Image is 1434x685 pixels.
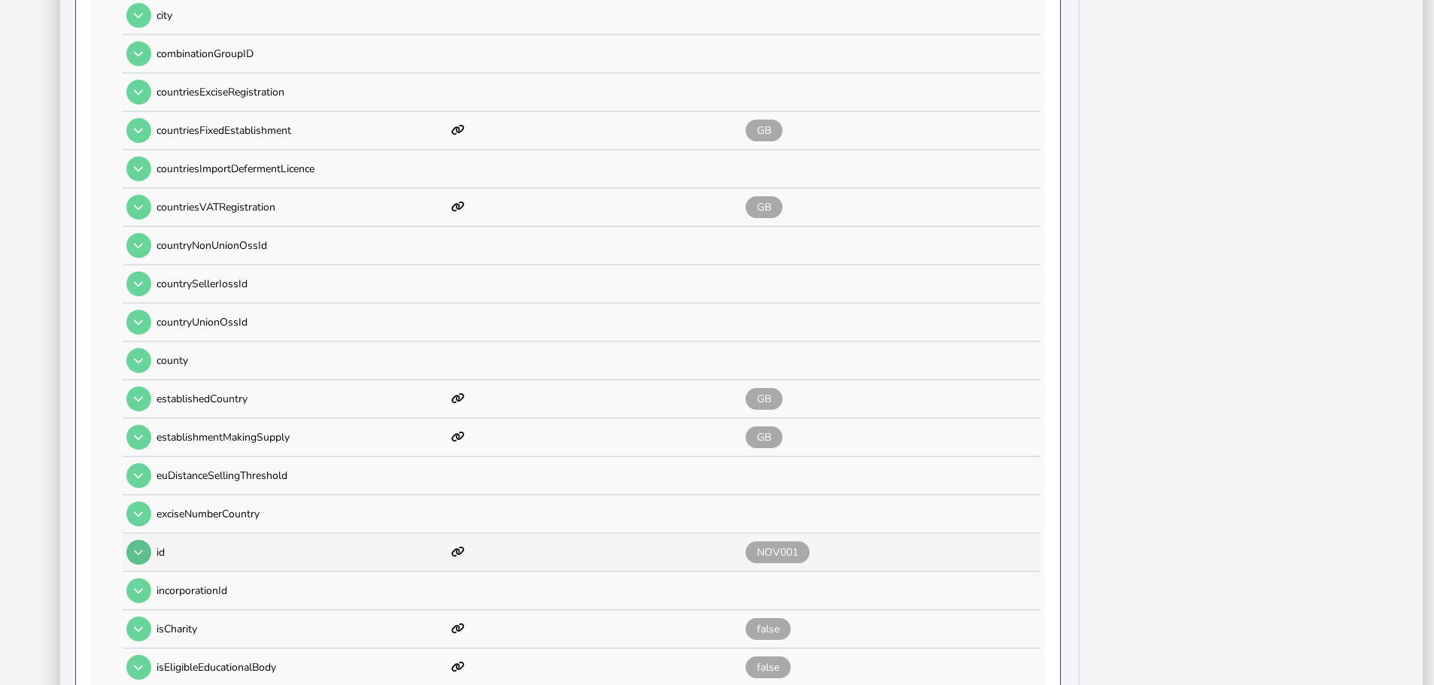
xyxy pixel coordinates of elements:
button: Open [126,348,151,373]
button: Open [126,118,151,143]
button: Open [126,578,151,603]
i: This item has mappings defined [451,662,465,672]
i: This item has mappings defined [451,432,465,442]
p: countriesFixedEstablishment [156,123,446,138]
p: establishedCountry [156,392,446,406]
p: euDistanceSellingThreshold [156,468,446,483]
p: countriesVATRegistration [156,200,446,214]
p: countryUnionOssId [156,315,446,329]
p: countryNonUnionOssId [156,238,446,253]
span: GB [746,120,782,141]
p: countrySellerIossId [156,277,446,291]
button: Open [126,233,151,258]
span: false [746,656,791,678]
i: This item has mappings defined [451,547,465,557]
p: county [156,353,446,368]
span: GB [746,426,782,448]
p: isEligibleEducationalBody [156,660,446,674]
p: establishmentMakingSupply [156,430,446,444]
i: This item has mappings defined [451,623,465,634]
p: countriesImportDefermentLicence [156,162,446,176]
span: false [746,618,791,640]
button: Open [126,386,151,411]
button: Open [126,271,151,296]
button: Open [126,3,151,28]
i: This item has mappings defined [451,393,465,404]
button: Open [126,156,151,181]
span: GB [746,196,782,218]
button: Open [126,502,151,526]
i: This item has mappings defined [451,125,465,135]
button: Open [126,195,151,220]
button: Open [126,310,151,335]
button: Open [126,463,151,488]
p: exciseNumberCountry [156,507,446,521]
p: isCharity [156,622,446,636]
p: city [156,8,446,23]
p: incorporationId [156,583,446,598]
button: Open [126,425,151,450]
button: Open [126,617,151,641]
i: This item has mappings defined [451,202,465,212]
span: NOV001 [746,541,810,563]
p: countriesExciseRegistration [156,85,446,99]
button: Open [126,80,151,105]
button: Open [126,655,151,680]
button: Open [126,41,151,66]
p: id [156,545,446,559]
span: GB [746,388,782,410]
button: Open [126,540,151,565]
p: combinationGroupID [156,47,446,61]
